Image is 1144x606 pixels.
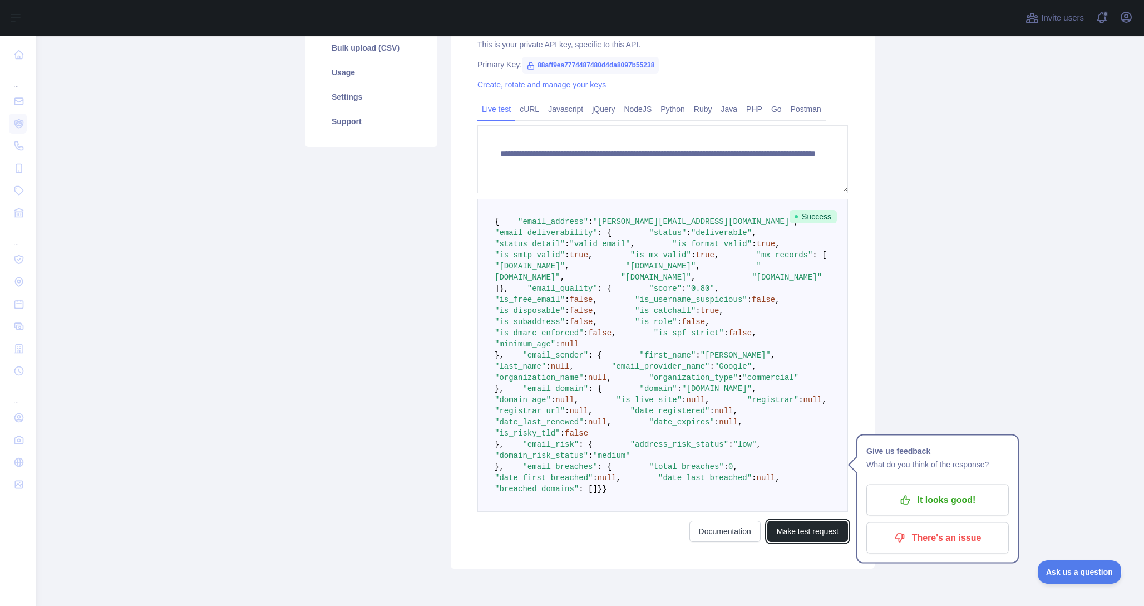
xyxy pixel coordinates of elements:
[495,262,565,271] span: "[DOMAIN_NAME]"
[635,317,677,326] span: "is_role"
[598,228,612,237] span: : {
[495,407,565,416] span: "registrar_url"
[752,362,756,371] span: ,
[691,251,696,260] span: :
[747,395,798,404] span: "registrar"
[738,418,742,427] span: ,
[565,262,569,271] span: ,
[318,109,424,134] a: Support
[518,217,588,226] span: "email_address"
[593,317,597,326] span: ,
[584,329,588,338] span: :
[625,262,696,271] span: "[DOMAIN_NAME]"
[495,284,499,293] span: ]
[602,485,606,493] span: }
[714,362,752,371] span: "Google"
[677,384,682,393] span: :
[682,317,705,326] span: false
[757,240,776,248] span: true
[495,217,499,226] span: {
[630,251,691,260] span: "is_mx_valid"
[495,295,565,304] span: "is_free_email"
[565,429,588,438] span: false
[728,329,752,338] span: false
[565,295,569,304] span: :
[687,284,714,293] span: "0.80"
[682,384,752,393] span: "[DOMAIN_NAME]"
[588,451,593,460] span: :
[767,521,848,542] button: Make test request
[569,407,588,416] span: null
[495,473,593,482] span: "date_first_breached"
[1041,12,1084,25] span: Invite users
[318,60,424,85] a: Usage
[803,395,822,404] span: null
[477,59,848,70] div: Primary Key:
[733,407,738,416] span: ,
[733,440,757,449] span: "low"
[757,251,813,260] span: "mx_records"
[565,240,569,248] span: :
[569,317,593,326] span: false
[733,462,738,471] span: ,
[649,284,682,293] span: "score"
[522,462,597,471] span: "email_breaches"
[775,295,780,304] span: ,
[621,273,691,282] span: "[DOMAIN_NAME]"
[752,273,822,282] span: "[DOMAIN_NAME]"
[522,440,579,449] span: "email_risk"
[555,395,574,404] span: null
[672,240,752,248] span: "is_format_valid"
[551,395,555,404] span: :
[569,240,630,248] span: "valid_email"
[691,273,696,282] span: ,
[522,384,588,393] span: "email_domain"
[593,306,597,315] span: ,
[1023,9,1086,27] button: Invite users
[495,451,588,460] span: "domain_risk_status"
[752,228,756,237] span: ,
[689,100,717,118] a: Ruby
[579,440,593,449] span: : {
[738,373,742,382] span: :
[588,100,619,118] a: jQuery
[798,395,803,404] span: :
[522,351,588,360] span: "email_sender"
[630,407,710,416] span: "date_registered"
[588,351,602,360] span: : {
[619,100,656,118] a: NodeJS
[588,329,612,338] span: false
[752,329,756,338] span: ,
[527,284,598,293] span: "email_quality"
[560,340,579,349] span: null
[588,217,593,226] span: :
[682,284,686,293] span: :
[477,39,848,50] div: This is your private API key, specific to this API.
[588,418,607,427] span: null
[757,473,776,482] span: null
[719,418,738,427] span: null
[705,317,709,326] span: ,
[658,473,752,482] span: "date_last_breached"
[546,362,550,371] span: :
[9,225,27,247] div: ...
[584,418,588,427] span: :
[752,473,756,482] span: :
[588,407,593,416] span: ,
[612,362,709,371] span: "email_provider_name"
[717,100,742,118] a: Java
[752,240,756,248] span: :
[682,395,686,404] span: :
[588,373,607,382] span: null
[724,329,728,338] span: :
[649,462,723,471] span: "total_breaches"
[696,251,714,260] span: true
[728,440,733,449] span: :
[495,384,504,393] span: },
[747,295,752,304] span: :
[9,383,27,405] div: ...
[598,485,602,493] span: }
[495,351,504,360] span: },
[635,306,696,315] span: "is_catchall"
[560,429,565,438] span: :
